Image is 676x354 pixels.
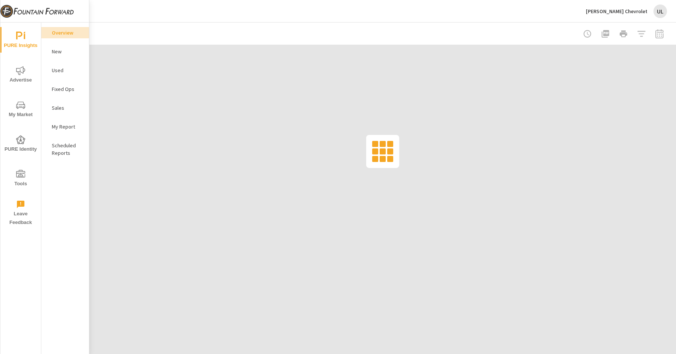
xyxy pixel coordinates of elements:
[52,85,83,93] p: Fixed Ops
[52,48,83,55] p: New
[41,83,89,95] div: Fixed Ops
[52,67,83,74] p: Used
[41,65,89,76] div: Used
[41,140,89,159] div: Scheduled Reports
[653,5,667,18] div: UL
[52,104,83,112] p: Sales
[3,32,39,50] span: PURE Insights
[3,170,39,188] span: Tools
[0,23,41,230] div: nav menu
[3,135,39,154] span: PURE Identity
[41,46,89,57] div: New
[3,66,39,85] span: Advertise
[3,101,39,119] span: My Market
[41,102,89,113] div: Sales
[586,8,647,15] p: [PERSON_NAME] Chevrolet
[41,121,89,132] div: My Report
[41,27,89,38] div: Overview
[52,142,83,157] p: Scheduled Reports
[3,200,39,227] span: Leave Feedback
[52,123,83,130] p: My Report
[52,29,83,36] p: Overview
